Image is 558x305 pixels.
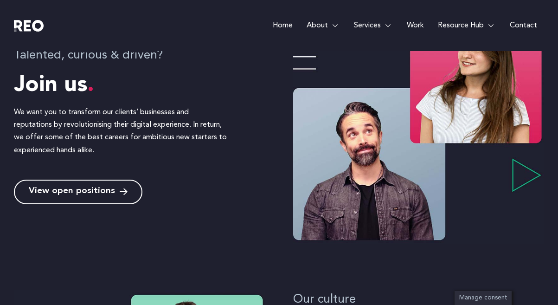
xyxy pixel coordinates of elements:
span: View open positions [29,188,115,196]
span: Manage consent [459,295,507,301]
p: We want you to transform our clients’ businesses and reputations by revolutionising their digital... [14,106,258,157]
span: Join us [14,74,94,97]
h4: Talented, curious & driven? [14,46,258,65]
a: View open positions [14,180,142,204]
